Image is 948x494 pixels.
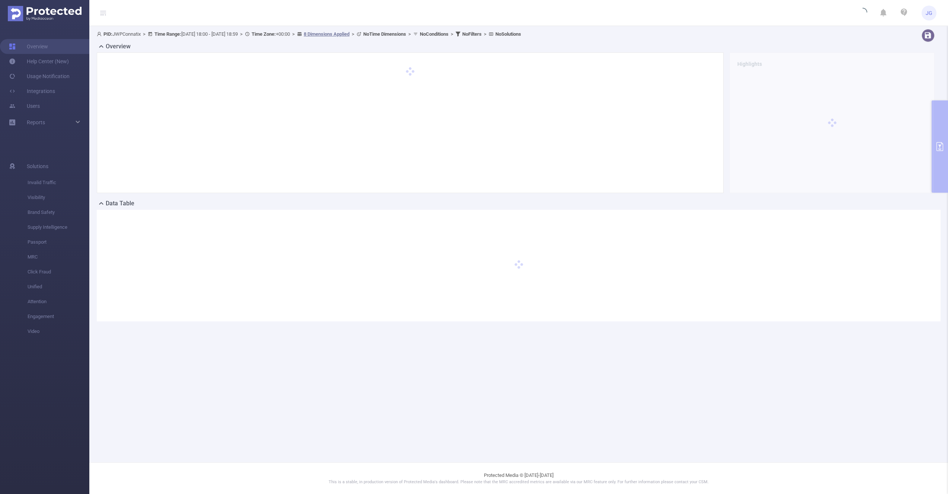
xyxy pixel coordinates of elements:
span: JWPConnatix [DATE] 18:00 - [DATE] 18:59 +00:00 [97,31,521,37]
h2: Data Table [106,199,134,208]
span: Reports [27,119,45,125]
span: Supply Intelligence [28,220,89,235]
a: Overview [9,39,48,54]
p: This is a stable, in production version of Protected Media's dashboard. Please note that the MRC ... [108,479,929,485]
span: Unified [28,279,89,294]
span: JG [926,6,932,20]
span: MRC [28,250,89,264]
span: Engagement [28,309,89,324]
span: Click Fraud [28,264,89,279]
h2: Overview [106,42,131,51]
span: > [482,31,489,37]
span: > [290,31,297,37]
i: icon: loading [858,8,867,18]
b: Time Range: [154,31,181,37]
b: Time Zone: [252,31,276,37]
span: > [349,31,357,37]
b: No Conditions [420,31,449,37]
span: Brand Safety [28,205,89,220]
span: Passport [28,235,89,250]
a: Users [9,99,40,113]
footer: Protected Media © [DATE]-[DATE] [89,462,948,494]
span: > [406,31,413,37]
span: > [449,31,456,37]
a: Reports [27,115,45,130]
a: Usage Notification [9,69,70,84]
span: Video [28,324,89,339]
a: Help Center (New) [9,54,69,69]
u: 8 Dimensions Applied [304,31,349,37]
b: PID: [103,31,112,37]
span: > [141,31,148,37]
b: No Filters [462,31,482,37]
span: Attention [28,294,89,309]
i: icon: user [97,32,103,36]
span: > [238,31,245,37]
img: Protected Media [8,6,82,21]
b: No Time Dimensions [363,31,406,37]
a: Integrations [9,84,55,99]
span: Invalid Traffic [28,175,89,190]
span: Visibility [28,190,89,205]
span: Solutions [27,159,48,174]
b: No Solutions [495,31,521,37]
